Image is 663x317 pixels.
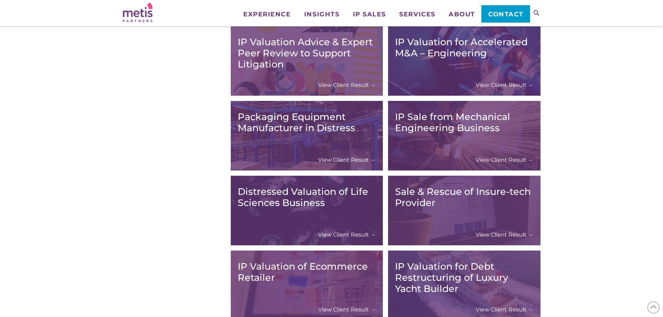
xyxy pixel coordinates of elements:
span: Insights [304,11,339,17]
h3: Packaging Equipment Manufacturer in Distress [238,111,376,134]
a: View Client Result → [318,306,376,313]
h3: IP Valuation for Accelerated M&A – Engineering [395,37,534,59]
a: View Client Result → [476,306,534,313]
h3: IP Valuation for Debt Restructuring of Luxury Yacht Builder [395,261,534,294]
a: View Client Result → [476,81,534,89]
span: Services [399,11,435,17]
a: Contact [481,5,530,23]
a: View Client Result → [318,81,376,89]
h3: IP Sale from Mechanical Engineering Business [395,111,534,134]
span: Experience [243,11,291,17]
a: View Client Result → [476,231,534,238]
span: About [449,11,475,17]
span: Back to Top [647,301,660,314]
a: View Client Result → [476,156,534,164]
a: View Client Result → [318,231,376,238]
img: Metis Partners [123,2,152,22]
h3: IP Valuation Advice & Expert Peer Review to Support Litigation [238,37,376,70]
span: IP Sales [353,11,386,17]
h3: IP Valuation of Ecommerce Retailer [238,261,376,283]
a: View Client Result → [318,156,376,164]
h3: Sale & Rescue of Insure-tech Provider [395,186,534,208]
span: Contact [488,11,523,17]
h3: Distressed Valuation of Life Sciences Business [238,186,376,208]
